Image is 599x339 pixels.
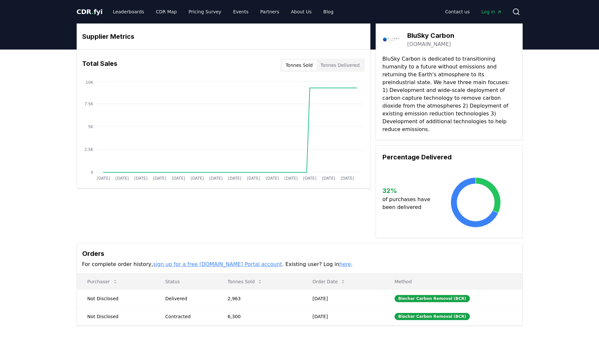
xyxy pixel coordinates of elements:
tspan: [DATE] [172,176,185,181]
div: Biochar Carbon Removal (BCR) [395,313,470,320]
a: Events [228,6,254,18]
span: CDR fyi [77,8,103,16]
p: Status [160,278,212,285]
td: [DATE] [302,307,384,325]
button: Tonnes Delivered [317,60,364,70]
h3: BluSky Carbon [407,31,454,40]
td: 2,963 [217,289,302,307]
tspan: [DATE] [153,176,166,181]
tspan: [DATE] [247,176,260,181]
p: of purchases have been delivered [382,196,436,211]
span: . [91,8,94,16]
a: CDR.fyi [77,7,103,16]
a: [DOMAIN_NAME] [407,40,451,48]
tspan: [DATE] [115,176,129,181]
tspan: [DATE] [97,176,110,181]
a: Pricing Survey [183,6,226,18]
h3: Supplier Metrics [82,32,365,41]
h3: Orders [82,249,517,258]
td: 6,300 [217,307,302,325]
tspan: 7.5K [84,102,94,106]
a: sign up for a free [DOMAIN_NAME] Portal account [153,261,282,267]
a: here [339,261,351,267]
tspan: [DATE] [209,176,223,181]
p: BluSky Carbon is dedicated to transitioning humanity to a future without emissions and returning ... [382,55,516,133]
tspan: [DATE] [134,176,147,181]
td: Not Disclosed [77,307,155,325]
a: Log in [476,6,507,18]
tspan: [DATE] [284,176,298,181]
tspan: [DATE] [228,176,241,181]
tspan: [DATE] [303,176,317,181]
tspan: [DATE] [265,176,279,181]
tspan: 0 [91,170,93,175]
h3: 32 % [382,186,436,196]
p: For complete order history, . Existing user? Log in . [82,260,517,268]
a: About Us [286,6,317,18]
button: Tonnes Sold [282,60,317,70]
tspan: 5K [88,125,94,129]
tspan: [DATE] [341,176,354,181]
tspan: [DATE] [190,176,204,181]
button: Order Date [307,275,351,288]
button: Purchaser [82,275,123,288]
tspan: [DATE] [322,176,335,181]
img: BluSky Carbon-logo [382,30,401,49]
div: Contracted [165,313,212,320]
a: CDR Map [151,6,182,18]
a: Blog [318,6,339,18]
div: Delivered [165,295,212,302]
span: Log in [481,8,502,15]
tspan: 10K [85,80,93,85]
a: Contact us [440,6,475,18]
tspan: 2.5K [84,147,94,152]
td: [DATE] [302,289,384,307]
nav: Main [440,6,507,18]
h3: Total Sales [82,59,117,72]
h3: Percentage Delivered [382,152,516,162]
a: Partners [255,6,284,18]
td: Not Disclosed [77,289,155,307]
a: Leaderboards [108,6,149,18]
p: Method [389,278,517,285]
nav: Main [108,6,338,18]
div: Biochar Carbon Removal (BCR) [395,295,470,302]
button: Tonnes Sold [222,275,268,288]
